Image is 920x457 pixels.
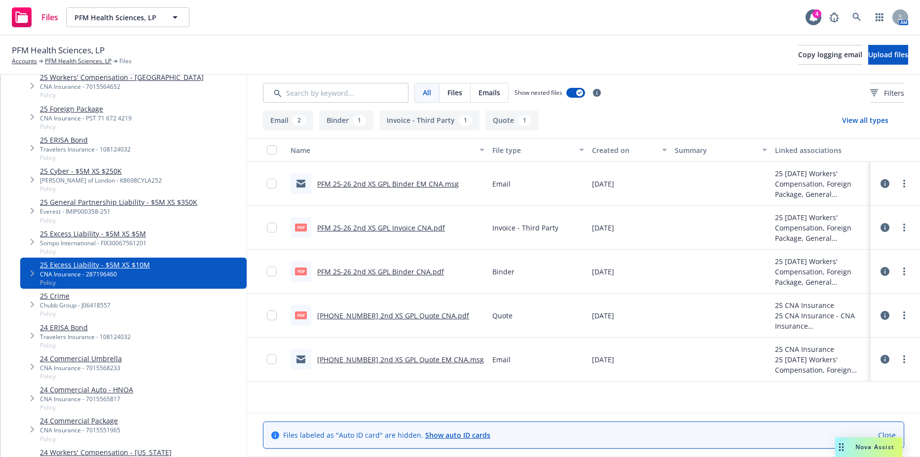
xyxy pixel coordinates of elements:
span: Email [492,354,511,365]
a: 25 ERISA Bond [40,135,131,145]
span: Binder [492,267,515,277]
button: Created on [588,138,671,162]
input: Select all [267,145,277,155]
span: Policy [40,216,197,225]
div: 25 CNA Insurance - CNA Insurance [775,310,867,331]
a: 25 Foreign Package [40,104,132,114]
button: File type [488,138,588,162]
span: Policy [40,372,122,381]
span: Files [119,57,132,66]
span: Files labeled as "Auto ID card" are hidden. [283,430,490,440]
span: [DATE] [592,223,614,233]
span: Policy [40,309,110,318]
span: Quote [492,310,513,321]
button: Nova Assist [835,437,902,457]
button: View all types [826,111,904,130]
button: Quote [485,111,539,130]
span: Show nested files [515,88,562,97]
a: Show auto ID cards [425,430,490,440]
span: Emails [478,87,500,98]
div: 2 [293,115,306,126]
span: [DATE] [592,267,614,277]
div: Summary [675,145,756,155]
button: Invoice - Third Party [379,111,479,130]
span: PFM Health Sciences, LP [12,44,105,57]
div: 1 [518,115,531,126]
div: Linked associations [775,145,867,155]
a: more [898,222,910,233]
input: Toggle Row Selected [267,223,277,232]
div: 25 [DATE] Workers' Compensation, Foreign Package, General Partnership Liability, Cyber, Crime, Co... [775,256,867,287]
span: [DATE] [592,310,614,321]
button: Upload files [868,45,908,65]
div: [PERSON_NAME] of London - K8698CYLA252 [40,176,162,185]
button: Filters [870,83,904,103]
a: Accounts [12,57,37,66]
div: CNA Insurance - 7015565817 [40,395,133,403]
input: Toggle Row Selected [267,179,277,189]
div: CNA Insurance - 287196460 [40,270,150,278]
a: PFM 25-26 2nd XS GPL Binder CNA.pdf [317,267,444,276]
div: 25 [DATE] Workers' Compensation, Foreign Package, General Partnership Liability, Cyber, Crime, Co... [775,354,867,375]
div: 4 [812,9,821,18]
span: PFM Health Sciences, LP [74,12,160,23]
div: CNA Insurance - 7015564652 [40,82,204,91]
a: 25 Excess Liability - $5M XS $10M [40,260,150,270]
span: Policy [40,185,162,193]
a: [PHONE_NUMBER] 2nd XS GPL Quote EM CNA.msg [317,355,484,364]
a: 25 Excess Liability - $5M XS $5M [40,228,147,239]
a: PFM 25-26 2nd XS GPL Binder EM CNA.msg [317,179,459,189]
input: Toggle Row Selected [267,267,277,276]
a: PFM Health Sciences, LP [45,57,111,66]
a: more [898,353,910,365]
div: Travelers Insurance - 108124032 [40,145,131,153]
span: Invoice - Third Party [492,223,558,233]
div: Name [291,145,474,155]
div: 25 CNA Insurance [775,300,867,310]
span: pdf [295,267,307,275]
div: Travelers Insurance - 108124032 [40,333,131,341]
div: 1 [459,115,472,126]
div: Everest - IMIP000358-251 [40,207,197,216]
span: pdf [295,311,307,319]
a: 24 Commercial Umbrella [40,353,122,364]
button: Summary [671,138,771,162]
a: Files [8,3,62,31]
span: Nova Assist [855,443,894,451]
span: Filters [870,88,904,98]
a: 25 Crime [40,291,110,301]
span: Upload files [868,50,908,59]
a: more [898,266,910,277]
a: 25 General Partnership Liability - $5M XS $350K [40,197,197,207]
div: 25 [DATE] Workers' Compensation, Foreign Package, General Partnership Liability, Cyber, Crime, Co... [775,212,867,243]
div: 1 [353,115,366,126]
a: Search [847,7,867,27]
input: Toggle Row Selected [267,354,277,364]
a: 25 Workers' Compensation - [GEOGRAPHIC_DATA] [40,72,204,82]
a: Report a Bug [824,7,844,27]
span: Copy logging email [798,50,862,59]
div: Created on [592,145,657,155]
div: File type [492,145,573,155]
span: pdf [295,224,307,231]
a: 24 Commercial Auto - HNOA [40,384,133,395]
button: Copy logging email [798,45,862,65]
button: Name [287,138,488,162]
input: Search by keyword... [263,83,408,103]
div: 25 CNA Insurance [775,344,867,354]
span: Policy [40,403,133,412]
button: PFM Health Sciences, LP [66,7,189,27]
span: Email [492,179,511,189]
span: Policy [40,153,131,162]
span: Policy [40,91,204,99]
span: [DATE] [592,179,614,189]
a: 24 Commercial Package [40,416,120,426]
span: Policy [40,122,132,131]
span: [DATE] [592,354,614,365]
span: Policy [40,435,120,443]
div: CNA Insurance - 7015551965 [40,426,120,434]
div: CNA Insurance - PST 71 672 4219 [40,114,132,122]
a: 24 ERISA Bond [40,322,131,333]
div: Sompo International - FIX30067561201 [40,239,147,247]
div: 25 [DATE] Workers' Compensation, Foreign Package, General Partnership Liability, Cyber, Crime, Co... [775,168,867,199]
